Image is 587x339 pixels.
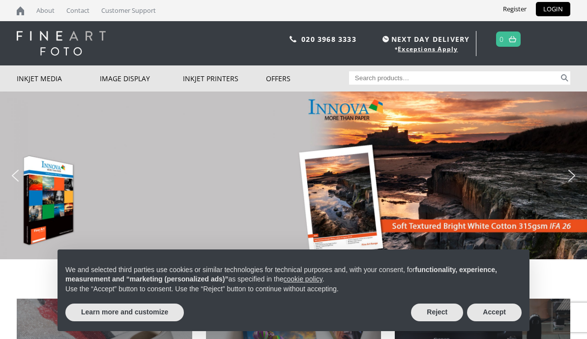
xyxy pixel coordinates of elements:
b: Innova Soft Textured Bright White Cotton 315gsm [37,154,176,178]
strong: functionality, experience, measurement and “marketing (personalized ads)” [65,266,497,283]
a: Inkjet Media [17,65,100,92]
a: Deal of the Week [37,129,238,149]
div: Notice [50,242,537,339]
a: Exceptions Apply [398,45,458,53]
button: Search [559,71,570,85]
div: ORDER NOW [49,216,91,227]
a: Register [496,2,534,16]
button: Reject [411,304,463,321]
span: NEXT DAY DELIVERY [380,33,470,45]
img: previous arrow [7,168,23,184]
img: next arrow [564,168,580,184]
a: Inkjet Printers [183,65,266,92]
p: Use the “Accept” button to consent. Use the “Reject” button to continue without accepting. [65,284,522,294]
i: IFA26 [98,166,121,178]
p: Save on all sizes of cut sheets and Rolls this week. [37,186,199,207]
button: Learn more and customize [65,304,184,321]
img: time.svg [382,36,389,42]
div: Deal of the WeekInnova Soft Textured Bright White Cotton 315gsmIFA26 Save on all sizes of cut she... [22,124,246,237]
a: 0 [499,32,504,46]
img: phone.svg [290,36,296,42]
a: 020 3968 3333 [301,34,356,44]
a: Image Display [100,65,183,92]
a: Offers [266,65,349,92]
img: logo-white.svg [17,31,106,56]
p: We and selected third parties use cookies or similar technologies for technical purposes and, wit... [65,265,522,284]
a: ORDER NOW [39,214,101,229]
button: Accept [467,304,522,321]
img: basket.svg [509,36,516,42]
input: Search products… [349,71,559,85]
i: From £23.99 inc [57,197,111,206]
a: cookie policy [284,275,323,283]
a: LOGIN [536,2,570,16]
